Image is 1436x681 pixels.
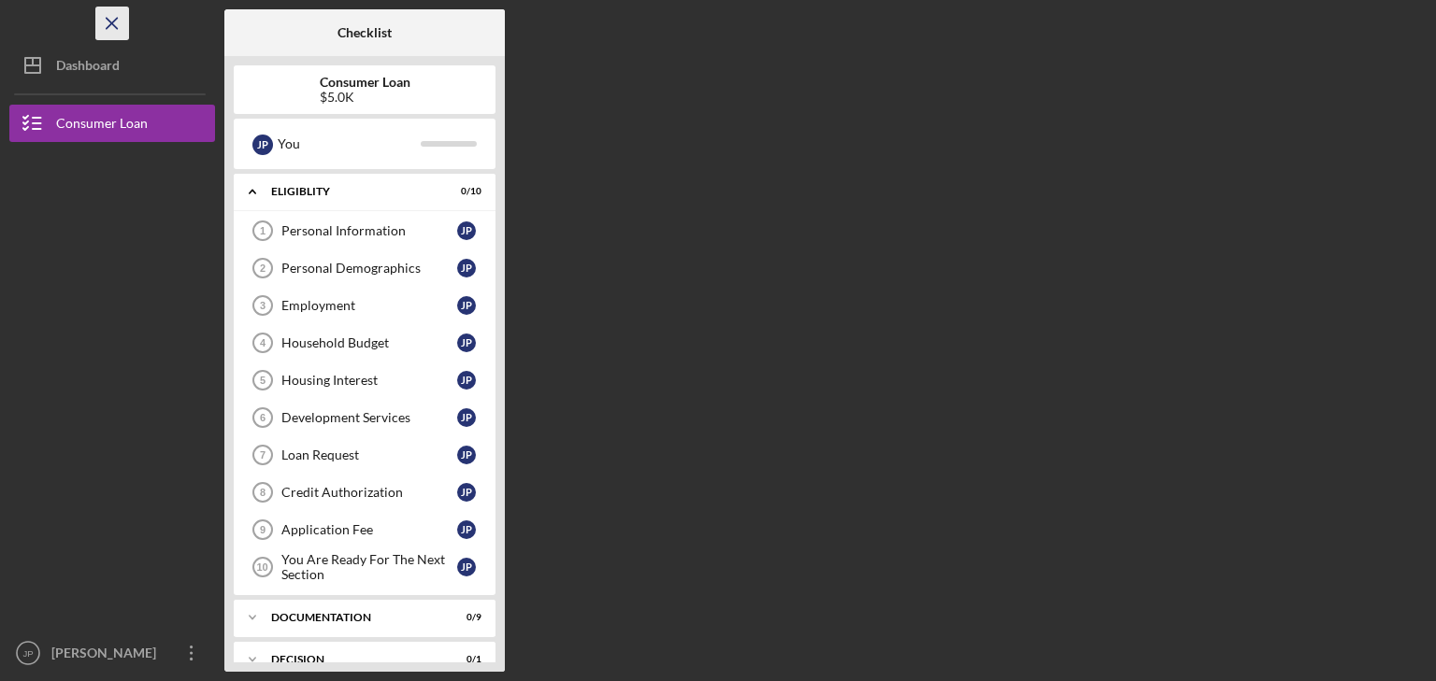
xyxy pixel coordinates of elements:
[281,335,457,350] div: Household Budget
[260,262,266,274] tspan: 2
[281,552,457,582] div: You Are Ready For The Next Section
[281,447,457,462] div: Loan Request
[457,259,476,277] div: J P
[457,333,476,352] div: J P
[260,225,266,236] tspan: 1
[260,412,266,423] tspan: 6
[243,362,486,399] a: 5Housing InterestJP
[281,223,457,238] div: Personal Information
[337,25,392,40] b: Checklist
[260,449,266,461] tspan: 7
[243,399,486,436] a: 6Development ServicesJP
[243,287,486,324] a: 3EmploymentJP
[457,520,476,539] div: J P
[47,634,168,676] div: [PERSON_NAME]
[260,524,266,535] tspan: 9
[448,654,481,665] div: 0 / 1
[271,612,435,623] div: Documentation
[320,75,410,90] b: Consumer Loan
[9,634,215,672] button: JP[PERSON_NAME]
[260,375,266,386] tspan: 5
[457,483,476,502] div: J P
[457,408,476,427] div: J P
[260,337,266,348] tspan: 4
[256,561,267,573] tspan: 10
[457,371,476,390] div: J P
[243,249,486,287] a: 2Personal DemographicsJP
[457,296,476,315] div: J P
[243,212,486,249] a: 1Personal InformationJP
[457,558,476,576] div: J P
[281,261,457,276] div: Personal Demographics
[243,324,486,362] a: 4Household BudgetJP
[278,128,421,160] div: You
[22,648,33,659] text: JP
[260,487,266,498] tspan: 8
[271,186,435,197] div: Eligiblity
[281,410,457,425] div: Development Services
[243,474,486,511] a: 8Credit AuthorizationJP
[260,300,266,311] tspan: 3
[457,221,476,240] div: J P
[9,105,215,142] button: Consumer Loan
[243,511,486,548] a: 9Application FeeJP
[56,105,148,147] div: Consumer Loan
[457,446,476,464] div: J P
[281,298,457,313] div: Employment
[243,436,486,474] a: 7Loan RequestJP
[320,90,410,105] div: $5.0K
[56,47,120,89] div: Dashboard
[252,135,273,155] div: J P
[448,612,481,623] div: 0 / 9
[281,485,457,500] div: Credit Authorization
[448,186,481,197] div: 0 / 10
[281,522,457,537] div: Application Fee
[243,548,486,586] a: 10You Are Ready For The Next SectionJP
[271,654,435,665] div: Decision
[281,373,457,388] div: Housing Interest
[9,47,215,84] button: Dashboard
